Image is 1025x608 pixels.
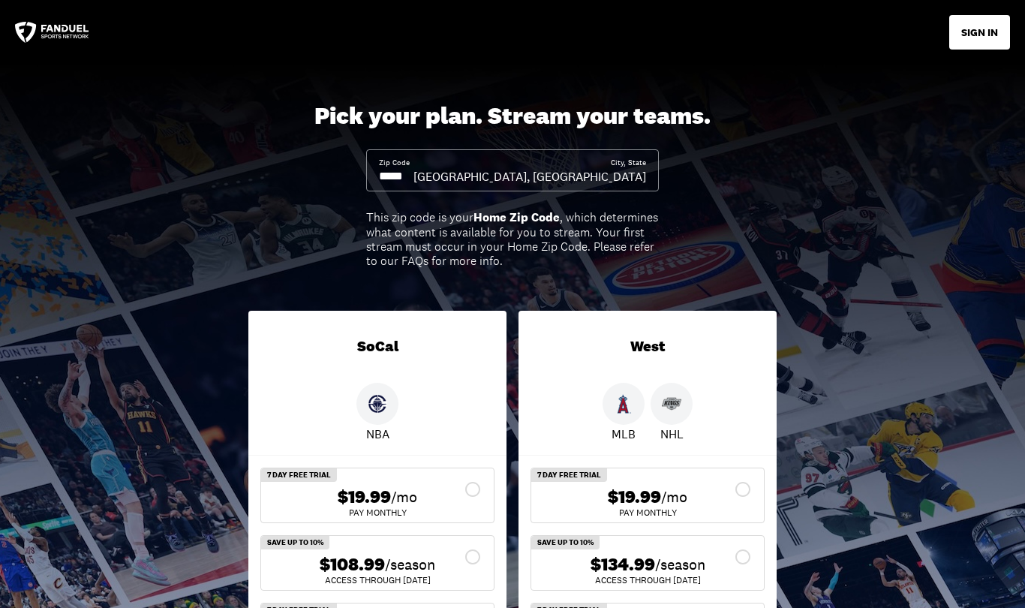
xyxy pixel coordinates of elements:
[273,576,482,585] div: ACCESS THROUGH [DATE]
[531,468,607,482] div: 7 Day Free Trial
[614,394,633,414] img: Angels
[273,508,482,517] div: Pay Monthly
[662,394,681,414] img: Kings
[385,554,435,575] span: /season
[320,554,385,576] span: $108.99
[519,311,777,383] div: West
[608,486,661,508] span: $19.99
[366,210,659,268] div: This zip code is your , which determines what content is available for you to stream. Your first ...
[611,158,646,168] div: City, State
[368,394,387,414] img: Clippers
[338,486,391,508] span: $19.99
[314,102,711,131] div: Pick your plan. Stream your teams.
[591,554,655,576] span: $134.99
[473,209,560,225] b: Home Zip Code
[413,168,646,185] div: [GEOGRAPHIC_DATA], [GEOGRAPHIC_DATA]
[655,554,705,575] span: /season
[543,508,752,517] div: Pay Monthly
[949,15,1010,50] button: SIGN IN
[261,536,329,549] div: Save Up To 10%
[660,425,684,443] p: NHL
[248,311,506,383] div: SoCal
[261,468,337,482] div: 7 Day Free Trial
[391,486,417,507] span: /mo
[366,425,389,443] p: NBA
[379,158,410,168] div: Zip Code
[612,425,636,443] p: MLB
[531,536,600,549] div: Save Up To 10%
[543,576,752,585] div: ACCESS THROUGH [DATE]
[661,486,687,507] span: /mo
